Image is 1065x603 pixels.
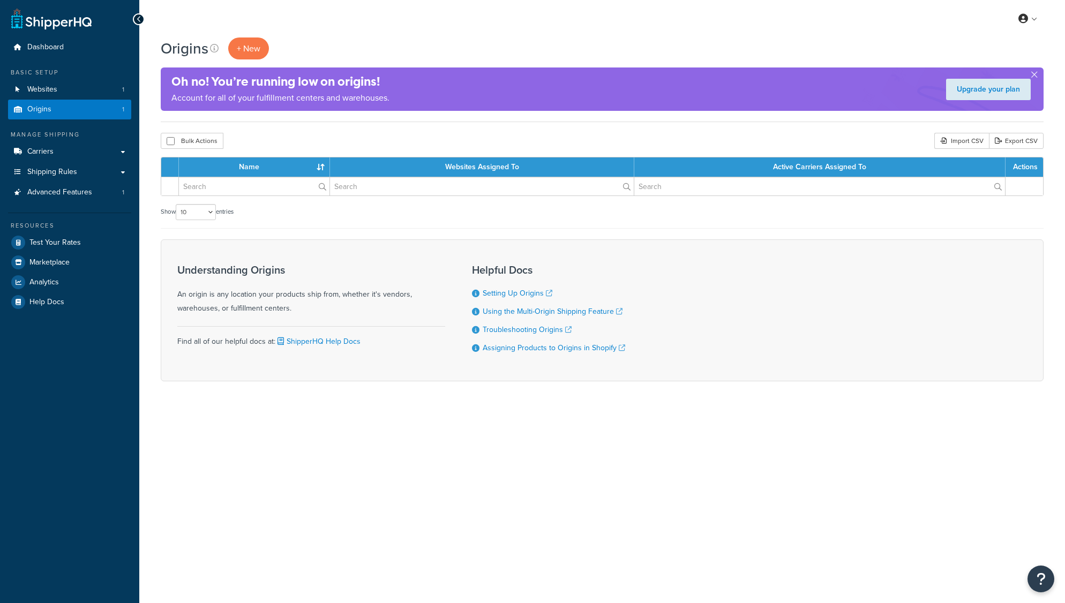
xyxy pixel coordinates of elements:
p: Account for all of your fulfillment centers and warehouses. [171,91,389,105]
a: + New [228,37,269,59]
li: Websites [8,80,131,100]
a: Origins 1 [8,100,131,119]
a: Test Your Rates [8,233,131,252]
a: Dashboard [8,37,131,57]
a: Setting Up Origins [483,288,552,299]
span: Origins [27,105,51,114]
div: Import CSV [934,133,989,149]
div: Basic Setup [8,68,131,77]
a: Advanced Features 1 [8,183,131,202]
a: ShipperHQ Help Docs [275,336,361,347]
span: 1 [122,105,124,114]
a: Using the Multi-Origin Shipping Feature [483,306,622,317]
th: Websites Assigned To [330,157,635,177]
span: Marketplace [29,258,70,267]
span: 1 [122,188,124,197]
button: Bulk Actions [161,133,223,149]
span: + New [237,42,260,55]
h3: Understanding Origins [177,264,445,276]
h1: Origins [161,38,208,59]
button: Open Resource Center [1027,566,1054,592]
th: Name [179,157,330,177]
div: Resources [8,221,131,230]
a: Websites 1 [8,80,131,100]
div: Find all of our helpful docs at: [177,326,445,349]
a: Shipping Rules [8,162,131,182]
a: Troubleshooting Origins [483,324,572,335]
li: Advanced Features [8,183,131,202]
span: Dashboard [27,43,64,52]
a: ShipperHQ Home [11,8,92,29]
span: Carriers [27,147,54,156]
span: Test Your Rates [29,238,81,247]
th: Actions [1006,157,1043,177]
a: Marketplace [8,253,131,272]
span: Websites [27,85,57,94]
input: Search [179,177,329,195]
span: Help Docs [29,298,64,307]
input: Search [330,177,634,195]
div: Manage Shipping [8,130,131,139]
a: Help Docs [8,292,131,312]
select: Showentries [176,204,216,220]
input: Search [634,177,1005,195]
span: Analytics [29,278,59,287]
div: An origin is any location your products ship from, whether it's vendors, warehouses, or fulfillme... [177,264,445,315]
label: Show entries [161,204,234,220]
span: Shipping Rules [27,168,77,177]
a: Upgrade your plan [946,79,1031,100]
th: Active Carriers Assigned To [634,157,1006,177]
span: 1 [122,85,124,94]
h3: Helpful Docs [472,264,625,276]
a: Carriers [8,142,131,162]
a: Assigning Products to Origins in Shopify [483,342,625,353]
h4: Oh no! You’re running low on origins! [171,73,389,91]
li: Origins [8,100,131,119]
span: Advanced Features [27,188,92,197]
a: Export CSV [989,133,1044,149]
a: Analytics [8,273,131,292]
